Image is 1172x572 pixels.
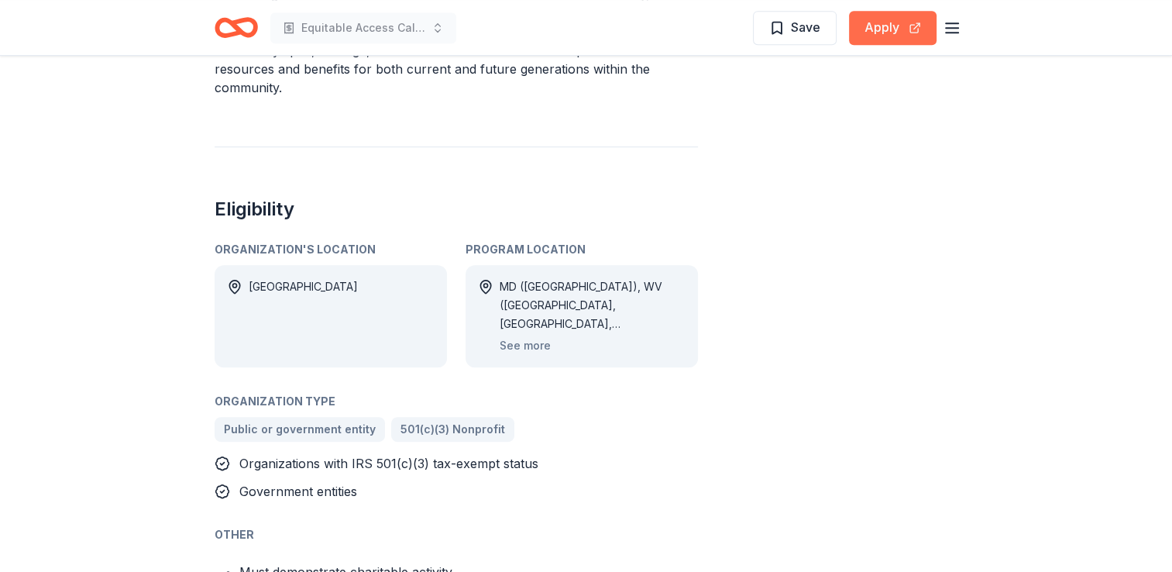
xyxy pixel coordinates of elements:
div: Program Location [466,240,698,259]
button: See more [500,336,551,355]
div: [GEOGRAPHIC_DATA] [249,277,358,355]
span: Organizations with IRS 501(c)(3) tax-exempt status [239,456,538,471]
div: Other [215,525,698,544]
span: Equitable Access Calculators: Bridging the Digital Divide [301,19,425,37]
div: MD ([GEOGRAPHIC_DATA]), WV ([GEOGRAPHIC_DATA], [GEOGRAPHIC_DATA], [GEOGRAPHIC_DATA], [GEOGRAPHIC_... [500,277,686,333]
a: Public or government entity [215,417,385,442]
h2: Eligibility [215,197,698,222]
div: Organization's Location [215,240,447,259]
button: Save [753,11,837,45]
span: Public or government entity [224,420,376,439]
span: Government entities [239,484,357,499]
a: 501(c)(3) Nonprofit [391,417,514,442]
button: Equitable Access Calculators: Bridging the Digital Divide [270,12,456,43]
button: Apply [849,11,937,45]
span: Save [791,17,820,37]
span: 501(c)(3) Nonprofit [400,420,505,439]
div: Organization Type [215,392,698,411]
a: Home [215,9,258,46]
